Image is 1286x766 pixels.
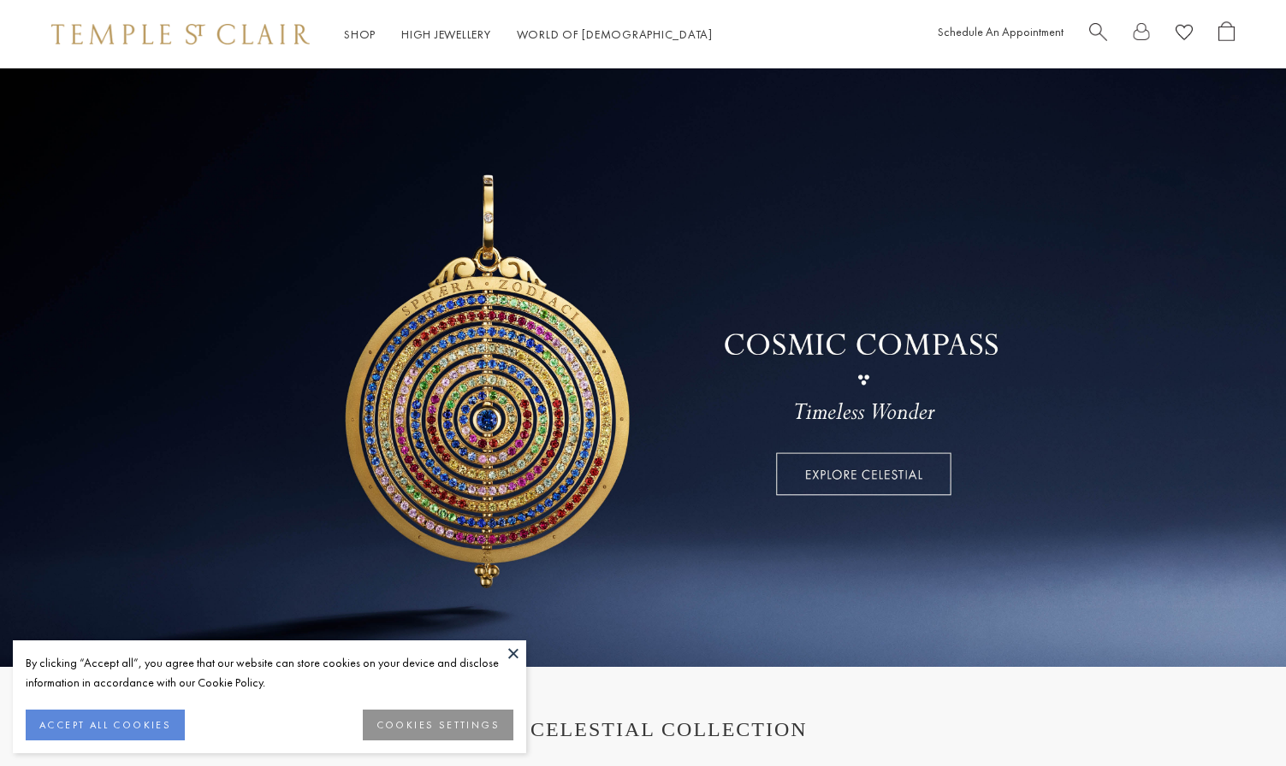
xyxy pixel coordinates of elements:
[68,718,1218,741] h1: THE CELESTIAL COLLECTION
[1089,21,1107,48] a: Search
[1218,21,1235,48] a: Open Shopping Bag
[344,27,376,42] a: ShopShop
[401,27,491,42] a: High JewelleryHigh Jewellery
[26,710,185,740] button: ACCEPT ALL COOKIES
[1176,21,1193,48] a: View Wishlist
[517,27,713,42] a: World of [DEMOGRAPHIC_DATA]World of [DEMOGRAPHIC_DATA]
[26,653,513,692] div: By clicking “Accept all”, you agree that our website can store cookies on your device and disclos...
[938,24,1064,39] a: Schedule An Appointment
[51,24,310,44] img: Temple St. Clair
[344,24,713,45] nav: Main navigation
[363,710,513,740] button: COOKIES SETTINGS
